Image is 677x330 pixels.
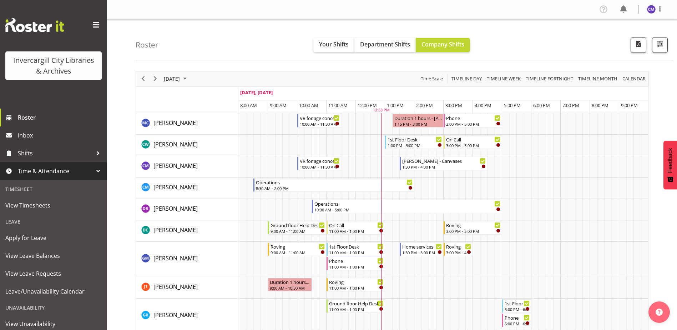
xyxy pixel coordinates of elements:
[5,319,102,329] span: View Unavailability
[137,71,149,86] div: previous period
[153,119,198,127] a: [PERSON_NAME]
[271,250,325,255] div: 9:00 AM - 11:00 AM
[136,156,238,177] td: Chamique Mamolo resource
[446,250,471,255] div: 3:00 PM - 4:00 PM
[136,220,238,242] td: Donald Cunningham resource
[2,196,105,214] a: View Timesheets
[153,183,198,191] a: [PERSON_NAME]
[394,121,442,127] div: 1:15 PM - 3:00 PM
[360,40,410,48] span: Department Shifts
[402,243,442,250] div: Home services
[271,221,325,229] div: Ground floor Help Desk
[314,200,500,207] div: Operations
[153,162,198,170] span: [PERSON_NAME]
[313,38,354,52] button: Your Shifts
[136,177,238,199] td: Cindy Mulrooney resource
[577,74,619,83] button: Timeline Month
[2,182,105,196] div: Timesheet
[444,221,502,235] div: Donald Cunningham"s event - Roving Begin From Wednesday, September 24, 2025 at 3:00:00 PM GMT+12:...
[300,164,339,170] div: 10:00 AM - 11:30 AM
[18,148,93,159] span: Shifts
[475,102,491,109] span: 4:00 PM
[446,136,500,143] div: On Call
[312,200,502,213] div: Debra Robinson"s event - Operations Begin From Wednesday, September 24, 2025 at 10:30:00 AM GMT+1...
[450,74,483,83] button: Timeline Day
[136,277,238,299] td: Glen Tomlinson resource
[138,74,148,83] button: Previous
[328,102,348,109] span: 11:00 AM
[393,114,444,127] div: Aurora Catu"s event - Duration 1 hours - Aurora Catu Begin From Wednesday, September 24, 2025 at ...
[416,102,433,109] span: 2:00 PM
[358,102,377,109] span: 12:00 PM
[420,74,444,83] button: Time Scale
[446,243,471,250] div: Roving
[153,204,198,213] a: [PERSON_NAME]
[153,140,198,149] a: [PERSON_NAME]
[327,257,385,270] div: Gabriel McKay Smith"s event - Phone Begin From Wednesday, September 24, 2025 at 11:00:00 AM GMT+1...
[5,232,102,243] span: Apply for Leave
[271,228,325,234] div: 9:00 AM - 11:00 AM
[329,285,383,291] div: 11:00 AM - 1:00 PM
[329,306,383,312] div: 11:00 AM - 1:00 PM
[505,321,530,326] div: 5:00 PM - 6:00 PM
[327,299,385,313] div: Grace Roscoe-Squires"s event - Ground floor Help Desk Begin From Wednesday, September 24, 2025 at...
[2,265,105,282] a: View Leave Requests
[444,135,502,149] div: Catherine Wilson"s event - On Call Begin From Wednesday, September 24, 2025 at 3:00:00 PM GMT+12:...
[444,114,502,127] div: Aurora Catu"s event - Phone Begin From Wednesday, September 24, 2025 at 3:00:00 PM GMT+12:00 Ends...
[354,38,416,52] button: Department Shifts
[502,299,531,313] div: Grace Roscoe-Squires"s event - 1st Floor Desk Begin From Wednesday, September 24, 2025 at 5:00:00...
[667,148,673,173] span: Feedback
[622,74,646,83] span: calendar
[486,74,522,83] button: Timeline Week
[153,282,198,291] a: [PERSON_NAME]
[2,282,105,300] a: Leave/Unavailability Calendar
[394,114,442,121] div: Duration 1 hours - [PERSON_NAME]
[153,283,198,291] span: [PERSON_NAME]
[136,41,158,49] h4: Roster
[300,157,339,164] div: VR for age concern
[149,71,161,86] div: next period
[271,243,325,250] div: Roving
[268,221,327,235] div: Donald Cunningham"s event - Ground floor Help Desk Begin From Wednesday, September 24, 2025 at 9:...
[329,300,383,307] div: Ground floor Help Desk
[525,74,575,83] button: Fortnight
[5,250,102,261] span: View Leave Balances
[577,74,618,83] span: Timeline Month
[327,242,385,256] div: Gabriel McKay Smith"s event - 1st Floor Desk Begin From Wednesday, September 24, 2025 at 11:00:00...
[2,229,105,247] a: Apply for Leave
[136,135,238,156] td: Catherine Wilson resource
[402,164,486,170] div: 1:30 PM - 4:30 PM
[373,107,390,113] div: 12:53 PM
[446,142,500,148] div: 3:00 PM - 5:00 PM
[151,74,160,83] button: Next
[256,179,413,186] div: Operations
[388,142,442,148] div: 1:00 PM - 3:00 PM
[240,89,273,96] span: [DATE], [DATE]
[18,112,103,123] span: Roster
[240,102,257,109] span: 8:00 AM
[300,121,339,127] div: 10:00 AM - 11:30 AM
[2,247,105,265] a: View Leave Balances
[647,5,656,14] img: chamique-mamolo11658.jpg
[329,221,383,229] div: On Call
[416,38,470,52] button: Company Shifts
[621,102,638,109] span: 9:00 PM
[270,285,310,291] div: 9:00 AM - 10:30 AM
[5,200,102,211] span: View Timesheets
[387,102,404,109] span: 1:00 PM
[329,250,383,255] div: 11:00 AM - 1:00 PM
[153,311,198,319] span: [PERSON_NAME]
[329,228,383,234] div: 11:00 AM - 1:00 PM
[446,228,500,234] div: 3:00 PM - 5:00 PM
[319,40,349,48] span: Your Shifts
[400,242,444,256] div: Gabriel McKay Smith"s event - Home services Begin From Wednesday, September 24, 2025 at 1:30:00 P...
[153,254,198,262] a: [PERSON_NAME]
[505,300,530,307] div: 1st Floor Desk
[268,242,327,256] div: Gabriel McKay Smith"s event - Roving Begin From Wednesday, September 24, 2025 at 9:00:00 AM GMT+1...
[329,264,383,270] div: 11:00 AM - 1:00 PM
